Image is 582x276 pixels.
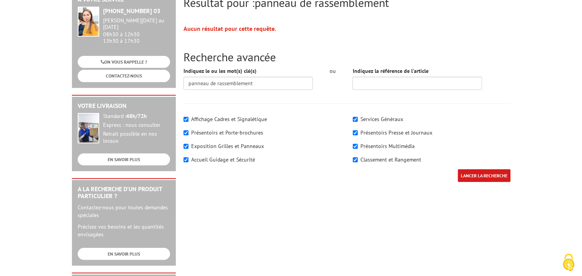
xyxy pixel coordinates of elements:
[78,103,170,109] h2: Votre livraison
[353,130,358,135] input: Présentoirs Presse et Journaux
[103,131,170,145] div: Retrait possible en nos locaux
[78,153,170,165] a: EN SAVOIR PLUS
[183,25,276,32] strong: Aucun résultat pour cette requête.
[353,144,358,149] input: Présentoirs Multimédia
[78,7,99,37] img: widget-service.jpg
[191,129,263,136] label: Présentoirs et Porte-brochures
[78,223,170,238] p: Précisez vos besoins et les quantités envisagées
[183,157,188,162] input: Accueil Guidage et Sécurité
[103,113,170,120] div: Standard :
[191,156,255,163] label: Accueil Guidage et Sécurité
[78,204,170,219] p: Contactez-nous pour toutes demandes spéciales
[324,67,341,75] div: ou
[103,17,170,44] div: 08h30 à 12h30 13h30 à 17h30
[360,156,421,163] label: Classement et Rangement
[183,117,188,122] input: Affichage Cadres et Signalétique
[78,186,170,199] h2: A la recherche d'un produit particulier ?
[191,116,267,123] label: Affichage Cadres et Signalétique
[183,50,510,63] h2: Recherche avancée
[103,17,170,30] div: [PERSON_NAME][DATE] au [DATE]
[191,143,264,150] label: Exposition Grilles et Panneaux
[360,129,432,136] label: Présentoirs Presse et Journaux
[126,113,147,119] strong: 48h/72h
[183,130,188,135] input: Présentoirs et Porte-brochures
[353,157,358,162] input: Classement et Rangement
[360,143,415,150] label: Présentoirs Multimédia
[353,117,358,122] input: Services Généraux
[78,248,170,260] a: EN SAVOIR PLUS
[360,116,403,123] label: Services Généraux
[555,250,582,276] button: Cookies (fenêtre modale)
[103,7,160,15] strong: [PHONE_NUMBER] 03
[183,67,257,75] label: Indiquez le ou les mot(s) clé(s)
[458,169,510,182] input: LANCER LA RECHERCHE
[183,144,188,149] input: Exposition Grilles et Panneaux
[78,56,170,68] a: ON VOUS RAPPELLE ?
[352,67,428,75] label: Indiquez la référence de l'article
[78,70,170,82] a: CONTACTEZ-NOUS
[103,122,170,129] div: Express : nous consulter
[559,253,578,272] img: Cookies (fenêtre modale)
[78,113,99,143] img: widget-livraison.jpg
